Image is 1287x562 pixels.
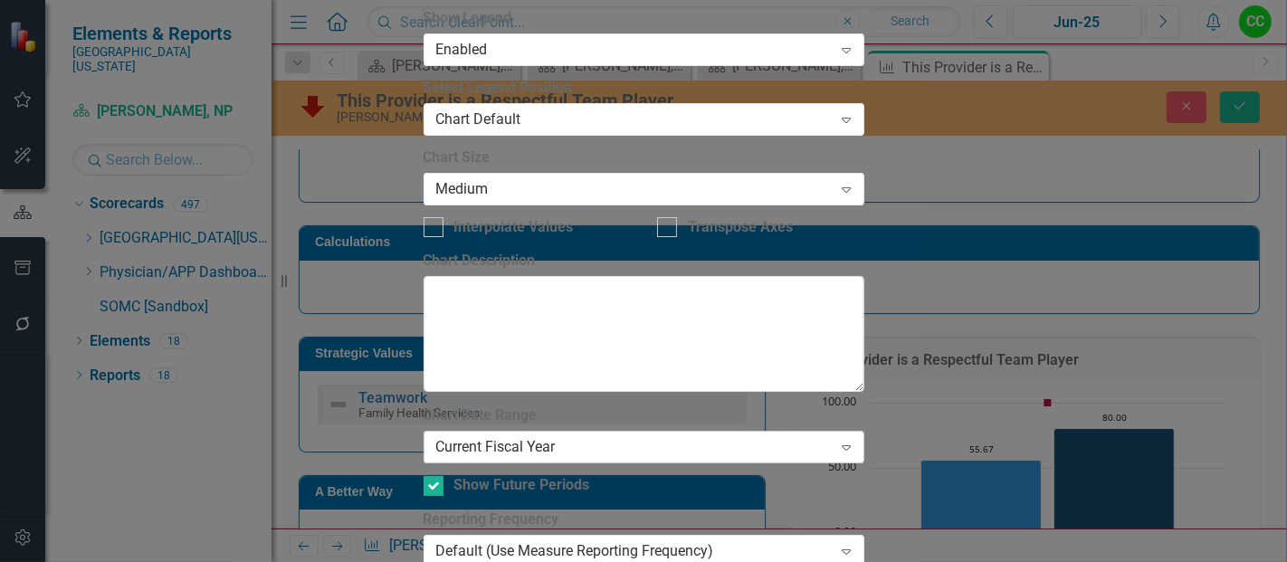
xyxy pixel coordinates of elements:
[424,405,864,426] label: Chart Date Range
[454,217,574,238] div: Interpolate Values
[424,78,864,99] label: Select Legend Position
[436,178,833,199] div: Medium
[436,437,833,458] div: Current Fiscal Year
[424,510,864,530] label: Reporting Frequency
[436,40,833,61] div: Enabled
[436,541,833,562] div: Default (Use Measure Reporting Frequency)
[454,475,590,496] div: Show Future Periods
[688,217,793,238] div: Transpose Axes
[424,251,864,271] label: Chart Description
[424,8,864,29] label: Show Legend
[424,148,864,168] label: Chart Size
[436,109,833,129] div: Chart Default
